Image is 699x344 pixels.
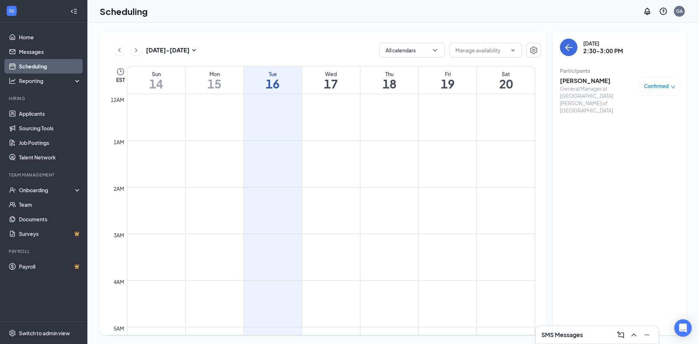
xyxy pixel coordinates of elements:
[676,8,683,14] div: GA
[379,43,445,58] button: All calendarsChevronDown
[19,150,81,165] a: Talent Network
[100,5,148,17] h1: Scheduling
[583,40,623,47] div: [DATE]
[477,78,535,90] h1: 20
[190,46,198,55] svg: SmallChevronDown
[302,70,360,78] div: Wed
[19,30,81,44] a: Home
[659,7,668,16] svg: QuestionInfo
[302,67,360,94] a: September 17, 2025
[615,329,627,341] button: ComposeMessage
[302,78,360,90] h1: 17
[360,70,418,78] div: Thu
[112,324,126,332] div: 5am
[560,39,577,56] button: back-button
[116,76,125,83] span: EST
[19,135,81,150] a: Job Postings
[112,231,126,239] div: 3am
[419,70,477,78] div: Fri
[8,7,15,15] svg: WorkstreamLogo
[19,226,81,241] a: SurveysCrown
[112,278,126,286] div: 4am
[477,70,535,78] div: Sat
[19,59,81,74] a: Scheduling
[127,67,185,94] a: September 14, 2025
[19,197,81,212] a: Team
[643,331,651,339] svg: Minimize
[9,329,16,337] svg: Settings
[560,85,636,114] div: General Manager at [GEOGRAPHIC_DATA][PERSON_NAME] of [GEOGRAPHIC_DATA]
[244,70,302,78] div: Tue
[628,329,640,341] button: ChevronUp
[419,78,477,90] h1: 19
[131,45,142,56] button: ChevronRight
[526,43,541,58] button: Settings
[560,77,636,85] h3: [PERSON_NAME]
[112,185,126,193] div: 2am
[641,329,653,341] button: Minimize
[19,44,81,59] a: Messages
[127,78,185,90] h1: 14
[19,121,81,135] a: Sourcing Tools
[186,67,244,94] a: September 15, 2025
[629,331,638,339] svg: ChevronUp
[455,46,507,54] input: Manage availability
[9,248,80,254] div: Payroll
[541,331,583,339] h3: SMS Messages
[109,96,126,104] div: 12am
[186,78,244,90] h1: 15
[70,8,78,15] svg: Collapse
[560,67,679,74] div: Participants
[360,67,418,94] a: September 18, 2025
[564,43,573,52] svg: ArrowLeft
[360,78,418,90] h1: 18
[116,67,125,76] svg: Clock
[19,186,75,194] div: Onboarding
[244,78,302,90] h1: 16
[644,83,669,90] span: Confirmed
[643,7,652,16] svg: Notifications
[244,67,302,94] a: September 16, 2025
[9,77,16,84] svg: Analysis
[431,47,439,54] svg: ChevronDown
[112,138,126,146] div: 1am
[583,47,623,55] h3: 2:30-3:00 PM
[9,172,80,178] div: Team Management
[510,47,516,53] svg: ChevronDown
[674,319,692,337] div: Open Intercom Messenger
[19,212,81,226] a: Documents
[19,329,70,337] div: Switch to admin view
[19,106,81,121] a: Applicants
[671,84,676,90] span: down
[114,45,125,56] button: ChevronLeft
[19,77,82,84] div: Reporting
[116,46,123,55] svg: ChevronLeft
[133,46,140,55] svg: ChevronRight
[9,95,80,102] div: Hiring
[186,70,244,78] div: Mon
[146,46,190,54] h3: [DATE] - [DATE]
[419,67,477,94] a: September 19, 2025
[616,331,625,339] svg: ComposeMessage
[19,259,81,274] a: PayrollCrown
[529,46,538,55] svg: Settings
[127,70,185,78] div: Sun
[477,67,535,94] a: September 20, 2025
[9,186,16,194] svg: UserCheck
